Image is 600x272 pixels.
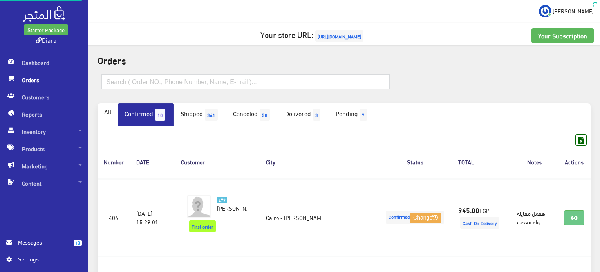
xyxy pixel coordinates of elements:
a: ... [PERSON_NAME] [539,5,594,17]
span: Messages [18,238,67,247]
a: Your Subscription [531,28,594,43]
img: . [23,6,65,22]
a: Starter Package [24,24,68,35]
span: Settings [18,255,75,263]
button: Change [410,213,441,223]
span: 472 [217,197,228,204]
span: Confirmed [386,211,444,224]
img: avatar.png [187,195,211,218]
span: [PERSON_NAME] [217,202,259,213]
span: Content [6,175,82,192]
a: Confirmed10 [118,103,174,126]
span: 3 [313,109,320,121]
span: Inventory [6,123,82,140]
th: City [260,146,378,178]
iframe: Drift Widget Chat Controller [561,218,591,248]
a: Shipped341 [174,103,226,126]
h2: Orders [98,55,591,65]
a: 472 [PERSON_NAME] [217,195,247,212]
th: TOTAL [452,146,511,178]
span: Products [6,140,82,157]
a: All [98,103,118,120]
img: ... [539,5,551,18]
span: Customers [6,88,82,106]
td: Cairo - [PERSON_NAME]... [260,178,378,257]
a: Canceled58 [226,103,278,126]
th: DATE [130,146,175,178]
th: Status [378,146,452,178]
span: 7 [360,109,367,121]
a: Pending7 [329,103,376,126]
span: Cash On Delivery [460,217,499,229]
span: First order [189,220,216,232]
input: Search ( Order NO., Phone Number, Name, E-mail )... [101,74,390,89]
span: 58 [260,109,270,121]
span: Marketing [6,157,82,175]
th: Customer [175,146,260,178]
a: Your store URL:[URL][DOMAIN_NAME] [260,27,365,41]
span: Reports [6,106,82,123]
span: 13 [74,240,82,246]
th: Number [98,146,130,178]
strong: 945.00 [458,205,479,215]
td: EGP [452,178,511,257]
span: 341 [205,109,218,121]
td: هعمل معاينه ولو معجب... [511,178,558,257]
th: Actions [558,146,591,178]
span: 10 [155,109,165,121]
a: 13 Messages [6,238,82,255]
a: Delivered3 [278,103,329,126]
span: [PERSON_NAME] [553,6,594,16]
a: Diara [36,34,56,45]
span: Dashboard [6,54,82,71]
th: Notes [511,146,558,178]
a: Settings [6,255,82,267]
td: [DATE] 15:29:01 [130,178,175,257]
td: 406 [98,178,130,257]
span: Orders [6,71,82,88]
span: [URL][DOMAIN_NAME] [315,30,363,42]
